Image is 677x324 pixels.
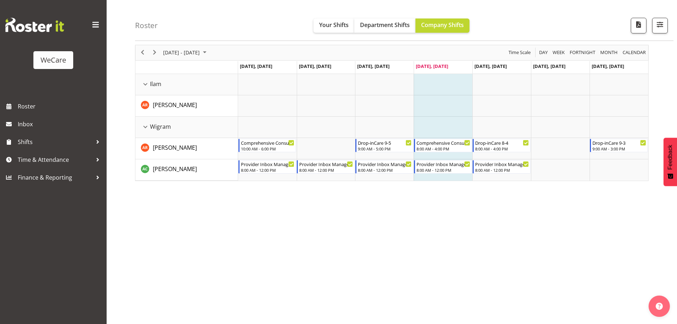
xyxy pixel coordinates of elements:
[135,117,238,138] td: Wigram resource
[507,48,532,57] button: Time Scale
[299,63,331,69] span: [DATE], [DATE]
[153,143,197,152] a: [PERSON_NAME]
[355,160,413,174] div: Andrew Casburn"s event - Provider Inbox Management Begin From Wednesday, September 17, 2025 at 8:...
[552,48,565,57] span: Week
[136,45,149,60] div: previous period
[138,48,147,57] button: Previous
[552,48,566,57] button: Timeline Week
[241,139,295,146] div: Comprehensive Consult 10-6
[241,160,295,168] div: Provider Inbox Management
[238,74,648,181] table: Timeline Week of September 15, 2025
[358,160,412,168] div: Provider Inbox Management
[663,138,677,186] button: Feedback - Show survey
[135,159,238,181] td: Andrew Casburn resource
[599,48,619,57] button: Timeline Month
[667,145,673,170] span: Feedback
[622,48,647,57] button: Month
[474,63,507,69] span: [DATE], [DATE]
[590,139,648,152] div: Andrea Ramirez"s event - Drop-inCare 9-3 Begin From Sunday, September 21, 2025 at 9:00:00 AM GMT+...
[417,139,470,146] div: Comprehensive Consult 8-4
[417,160,470,168] div: Provider Inbox Management
[241,146,295,152] div: 10:00 AM - 6:00 PM
[354,18,415,33] button: Department Shifts
[297,160,355,174] div: Andrew Casburn"s event - Provider Inbox Management Begin From Tuesday, September 16, 2025 at 8:00...
[149,45,161,60] div: next period
[417,167,470,173] div: 8:00 AM - 12:00 PM
[18,154,92,165] span: Time & Attendance
[508,48,531,57] span: Time Scale
[238,160,296,174] div: Andrew Casburn"s event - Provider Inbox Management Begin From Monday, September 15, 2025 at 8:00:...
[150,48,160,57] button: Next
[135,45,649,181] div: Timeline Week of September 15, 2025
[135,138,238,159] td: Andrea Ramirez resource
[135,21,158,30] h4: Roster
[153,144,197,152] span: [PERSON_NAME]
[162,48,200,57] span: [DATE] - [DATE]
[355,139,413,152] div: Andrea Ramirez"s event - Drop-inCare 9-5 Begin From Wednesday, September 17, 2025 at 9:00:00 AM G...
[153,165,197,173] a: [PERSON_NAME]
[473,160,531,174] div: Andrew Casburn"s event - Provider Inbox Management Begin From Friday, September 19, 2025 at 8:00:...
[150,80,161,88] span: Ilam
[414,139,472,152] div: Andrea Ramirez"s event - Comprehensive Consult 8-4 Begin From Thursday, September 18, 2025 at 8:0...
[652,18,668,33] button: Filter Shifts
[238,139,296,152] div: Andrea Ramirez"s event - Comprehensive Consult 10-6 Begin From Monday, September 15, 2025 at 10:0...
[299,167,353,173] div: 8:00 AM - 12:00 PM
[358,167,412,173] div: 8:00 AM - 12:00 PM
[622,48,646,57] span: calendar
[533,63,565,69] span: [DATE], [DATE]
[135,95,238,117] td: Andrea Ramirez resource
[475,139,529,146] div: Drop-inCare 8-4
[569,48,597,57] button: Fortnight
[473,139,531,152] div: Andrea Ramirez"s event - Drop-inCare 8-4 Begin From Friday, September 19, 2025 at 8:00:00 AM GMT+...
[153,101,197,109] a: [PERSON_NAME]
[417,146,470,152] div: 8:00 AM - 4:00 PM
[569,48,596,57] span: Fortnight
[475,167,529,173] div: 8:00 AM - 12:00 PM
[161,45,211,60] div: September 15 - 21, 2025
[358,139,412,146] div: Drop-inCare 9-5
[319,21,349,29] span: Your Shifts
[475,160,529,168] div: Provider Inbox Management
[475,146,529,152] div: 8:00 AM - 4:00 PM
[414,160,472,174] div: Andrew Casburn"s event - Provider Inbox Management Begin From Thursday, September 18, 2025 at 8:0...
[135,74,238,95] td: Ilam resource
[631,18,646,33] button: Download a PDF of the roster according to the set date range.
[358,146,412,152] div: 9:00 AM - 5:00 PM
[538,48,548,57] span: Day
[360,21,410,29] span: Department Shifts
[313,18,354,33] button: Your Shifts
[150,122,171,131] span: Wigram
[240,63,272,69] span: [DATE], [DATE]
[162,48,210,57] button: September 2025
[415,18,469,33] button: Company Shifts
[592,146,646,152] div: 9:00 AM - 3:00 PM
[241,167,295,173] div: 8:00 AM - 12:00 PM
[592,139,646,146] div: Drop-inCare 9-3
[18,172,92,183] span: Finance & Reporting
[357,63,389,69] span: [DATE], [DATE]
[416,63,448,69] span: [DATE], [DATE]
[600,48,618,57] span: Month
[18,119,103,129] span: Inbox
[592,63,624,69] span: [DATE], [DATE]
[421,21,464,29] span: Company Shifts
[18,101,103,112] span: Roster
[538,48,549,57] button: Timeline Day
[41,55,66,65] div: WeCare
[299,160,353,168] div: Provider Inbox Management
[656,303,663,310] img: help-xxl-2.png
[18,137,92,147] span: Shifts
[5,18,64,32] img: Rosterit website logo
